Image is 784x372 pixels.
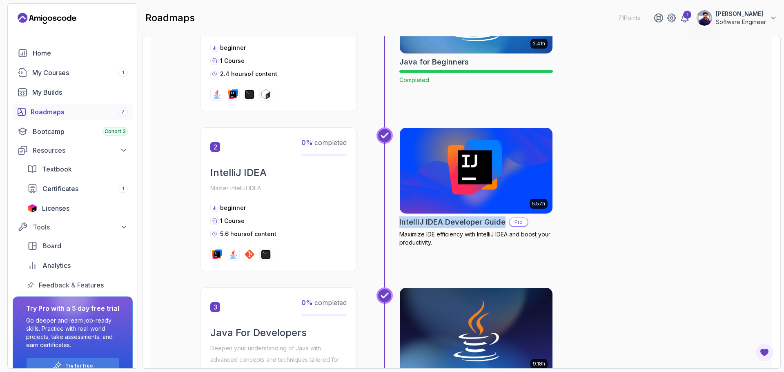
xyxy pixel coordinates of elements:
p: 5.6 hours of content [220,230,276,238]
span: 1 [122,185,124,192]
h2: roadmaps [145,11,195,25]
div: Home [33,48,128,58]
img: java logo [212,89,222,99]
span: Certificates [42,184,78,194]
img: terminal logo [245,89,254,99]
span: completed [301,138,347,147]
p: Maximize IDE efficiency with IntelliJ IDEA and boost your productivity. [399,230,553,247]
img: jetbrains icon [27,204,37,212]
p: Pro [510,218,528,226]
span: Cohort 3 [105,128,126,135]
button: Open Feedback Button [755,343,774,362]
p: 5.57h [532,200,545,207]
span: Analytics [42,261,71,270]
p: 2.41h [533,40,545,47]
a: bootcamp [13,123,133,140]
p: 9.18h [533,361,545,367]
h2: IntelliJ IDEA [210,166,347,179]
div: Resources [33,145,128,155]
a: 1 [680,13,690,23]
a: analytics [22,257,133,274]
p: beginner [220,44,246,52]
p: Go deeper and learn job-ready skills. Practice with real-world projects, take assessments, and ea... [26,316,119,349]
span: 7 [121,109,125,115]
span: Feedback & Features [39,280,104,290]
p: Software Engineer [716,18,766,26]
span: 1 [122,69,124,76]
img: java logo [228,249,238,259]
span: 1 Course [220,57,245,64]
span: Board [42,241,61,251]
span: Licenses [42,203,69,213]
span: 0 % [301,298,313,307]
a: feedback [22,277,133,293]
img: user profile image [697,10,712,26]
a: courses [13,65,133,81]
span: Textbook [42,164,72,174]
p: 71 Points [618,14,640,22]
span: 3 [210,302,220,312]
a: textbook [22,161,133,177]
h2: IntelliJ IDEA Developer Guide [399,216,506,228]
div: My Courses [32,68,128,78]
div: Roadmaps [31,107,128,117]
span: 2 [210,142,220,152]
a: Try for free [65,363,93,369]
span: 1 Course [220,217,245,224]
a: board [22,238,133,254]
img: bash logo [261,89,271,99]
h2: Java for Beginners [399,56,469,68]
img: terminal logo [261,249,271,259]
a: IntelliJ IDEA Developer Guide card5.57hIntelliJ IDEA Developer GuideProMaximize IDE efficiency wi... [399,127,553,247]
a: Landing page [18,12,76,25]
div: 1 [683,11,691,19]
img: git logo [245,249,254,259]
a: licenses [22,200,133,216]
a: certificates [22,180,133,197]
div: Bootcamp [33,127,128,136]
p: beginner [220,204,246,212]
p: [PERSON_NAME] [716,10,766,18]
p: 2.4 hours of content [220,70,277,78]
a: builds [13,84,133,100]
button: Resources [13,143,133,158]
img: IntelliJ IDEA Developer Guide card [396,126,557,216]
div: My Builds [32,87,128,97]
button: user profile image[PERSON_NAME]Software Engineer [696,10,777,26]
span: 0 % [301,138,313,147]
span: Completed [399,76,429,83]
a: roadmaps [13,104,133,120]
button: Tools [13,220,133,234]
p: Master IntelliJ IDEA [210,183,347,194]
a: home [13,45,133,61]
div: Tools [33,222,128,232]
span: completed [301,298,347,307]
img: intellij logo [228,89,238,99]
img: intellij logo [212,249,222,259]
h2: Java For Developers [210,326,347,339]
